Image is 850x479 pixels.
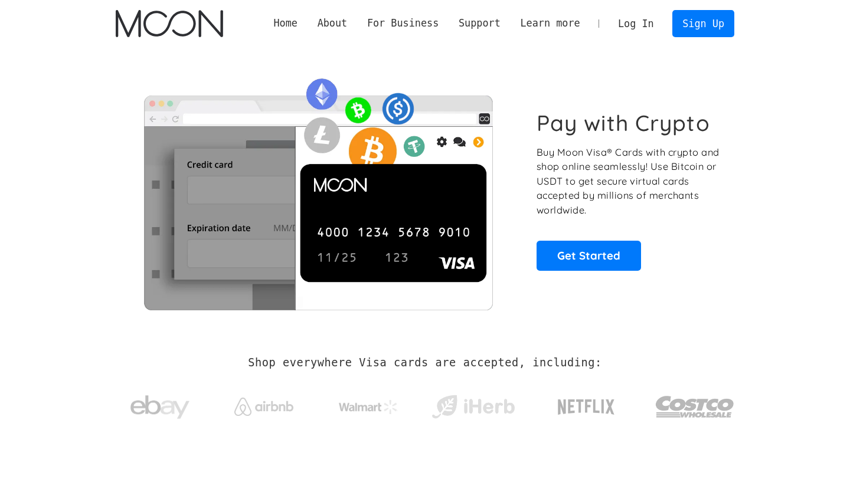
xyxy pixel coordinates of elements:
[248,356,601,369] h2: Shop everywhere Visa cards are accepted, including:
[308,16,357,31] div: About
[520,16,580,31] div: Learn more
[537,110,710,136] h1: Pay with Crypto
[557,392,616,422] img: Netflix
[367,16,439,31] div: For Business
[608,11,663,37] a: Log In
[449,16,510,31] div: Support
[234,398,293,416] img: Airbnb
[264,16,308,31] a: Home
[537,145,721,218] p: Buy Moon Visa® Cards with crypto and shop online seamlessly! Use Bitcoin or USDT to get secure vi...
[655,385,734,429] img: Costco
[357,16,449,31] div: For Business
[116,70,520,310] img: Moon Cards let you spend your crypto anywhere Visa is accepted.
[534,380,639,428] a: Netflix
[655,373,734,435] a: Costco
[537,241,641,270] a: Get Started
[116,10,223,37] img: Moon Logo
[116,10,223,37] a: home
[220,386,308,422] a: Airbnb
[339,400,398,414] img: Walmart
[429,380,517,428] a: iHerb
[459,16,501,31] div: Support
[325,388,413,420] a: Walmart
[318,16,348,31] div: About
[429,392,517,422] img: iHerb
[130,389,189,426] img: ebay
[511,16,590,31] div: Learn more
[116,377,204,432] a: ebay
[672,10,734,37] a: Sign Up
